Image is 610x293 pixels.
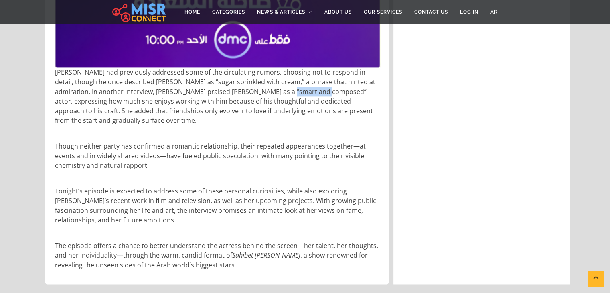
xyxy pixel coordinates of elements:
[251,4,318,20] a: News & Articles
[257,8,305,16] span: News & Articles
[178,4,206,20] a: Home
[318,4,358,20] a: About Us
[55,241,381,270] p: The episode offers a chance to better understand the actress behind the screen—her talent, her th...
[454,4,484,20] a: Log in
[484,4,504,20] a: AR
[55,186,381,225] p: Tonight’s episode is expected to address some of these personal curiosities, while also exploring...
[55,141,381,170] p: Though neither party has confirmed a romantic relationship, their repeated appearances together—a...
[112,2,166,22] img: main.misr_connect
[232,251,300,260] em: Sahibet [PERSON_NAME]
[206,4,251,20] a: Categories
[408,4,454,20] a: Contact Us
[358,4,408,20] a: Our Services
